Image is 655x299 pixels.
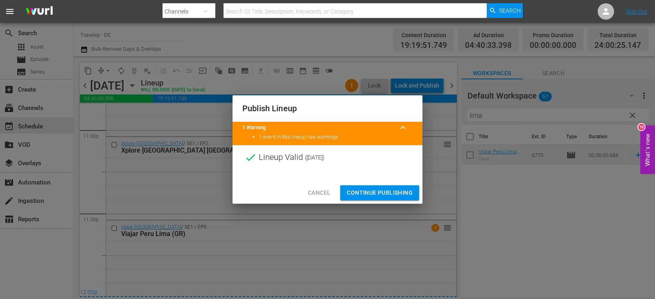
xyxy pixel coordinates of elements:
[347,188,413,198] span: Continue Publishing
[242,124,393,132] title: 1 Warning
[242,102,413,115] h2: Publish Lineup
[393,118,413,137] button: keyboard_arrow_up
[20,2,59,21] img: ans4CAIJ8jUAAAAAAAAAAAAAAAAAAAAAAAAgQb4GAAAAAAAAAAAAAAAAAAAAAAAAJMjXAAAAAAAAAAAAAAAAAAAAAAAAgAT5G...
[640,125,655,174] button: Open Feedback Widget
[301,185,337,200] button: Cancel
[340,185,419,200] button: Continue Publishing
[398,123,408,133] span: keyboard_arrow_up
[499,3,521,18] span: Search
[305,151,325,164] span: ( [DATE] )
[233,145,422,170] div: Lineup Valid
[308,188,330,198] span: Cancel
[259,133,413,141] li: 1 event in this lineup has warnings.
[626,8,647,15] a: Sign Out
[638,124,645,130] div: 10
[5,7,15,16] span: menu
